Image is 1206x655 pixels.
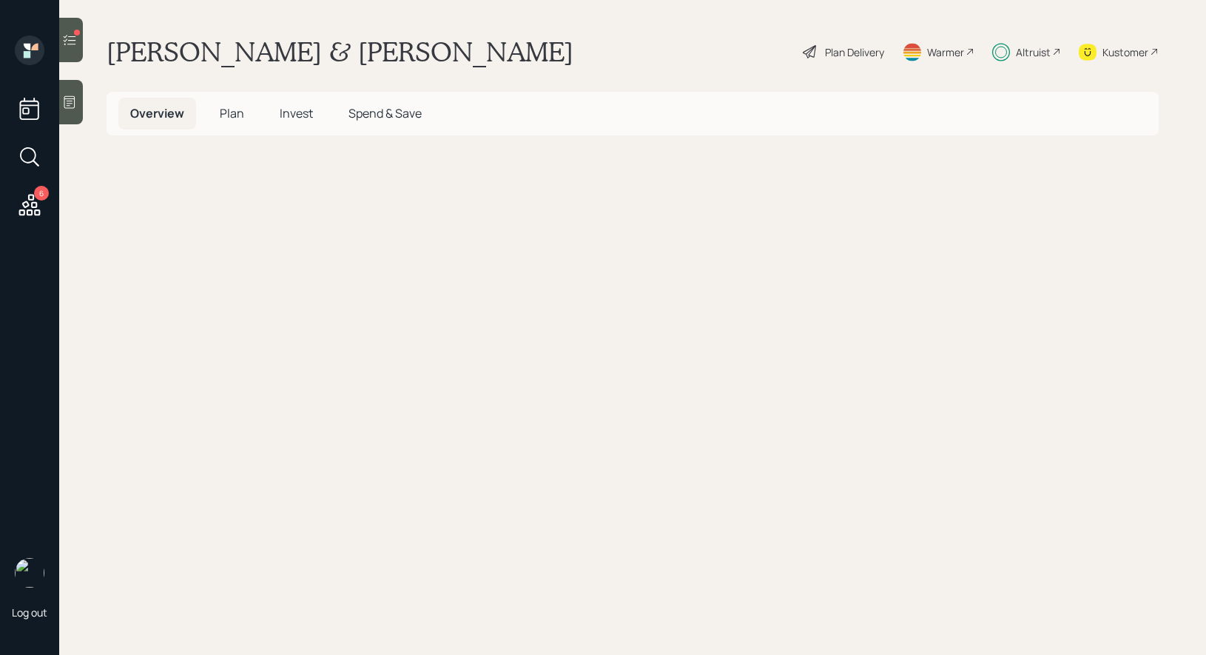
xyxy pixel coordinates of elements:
[107,36,573,68] h1: [PERSON_NAME] & [PERSON_NAME]
[15,558,44,588] img: treva-nostdahl-headshot.png
[220,105,244,121] span: Plan
[280,105,313,121] span: Invest
[825,44,884,60] div: Plan Delivery
[130,105,184,121] span: Overview
[348,105,422,121] span: Spend & Save
[927,44,964,60] div: Warmer
[12,605,47,619] div: Log out
[34,186,49,201] div: 6
[1102,44,1148,60] div: Kustomer
[1016,44,1051,60] div: Altruist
